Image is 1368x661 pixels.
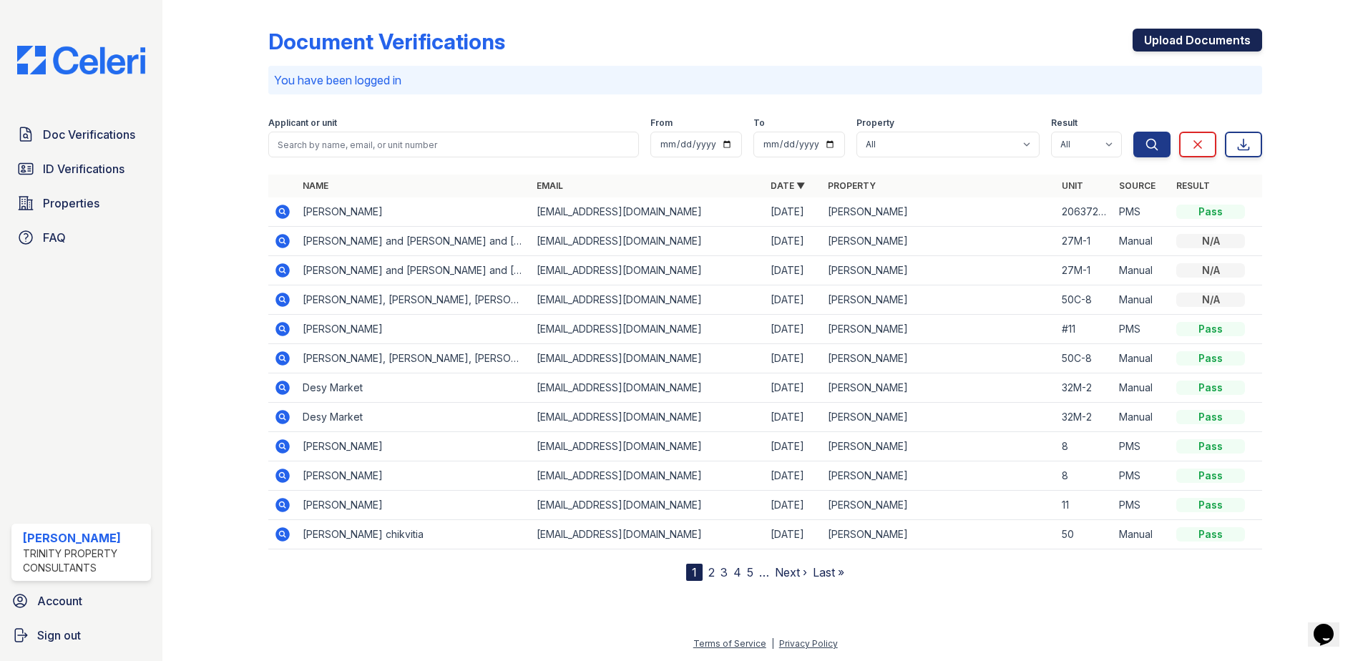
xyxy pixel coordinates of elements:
[1056,520,1113,549] td: 50
[822,432,1056,461] td: [PERSON_NAME]
[822,520,1056,549] td: [PERSON_NAME]
[23,529,145,547] div: [PERSON_NAME]
[1176,322,1245,336] div: Pass
[1056,403,1113,432] td: 32M-2
[1113,285,1171,315] td: Manual
[1056,432,1113,461] td: 8
[297,197,531,227] td: [PERSON_NAME]
[297,256,531,285] td: [PERSON_NAME] and [PERSON_NAME] and [PERSON_NAME]
[765,344,822,373] td: [DATE]
[775,565,807,579] a: Next ›
[1113,520,1171,549] td: Manual
[822,491,1056,520] td: [PERSON_NAME]
[531,285,765,315] td: [EMAIL_ADDRESS][DOMAIN_NAME]
[822,315,1056,344] td: [PERSON_NAME]
[822,403,1056,432] td: [PERSON_NAME]
[753,117,765,129] label: To
[1113,227,1171,256] td: Manual
[1176,293,1245,307] div: N/A
[822,256,1056,285] td: [PERSON_NAME]
[1056,256,1113,285] td: 27M-1
[822,373,1056,403] td: [PERSON_NAME]
[1176,234,1245,248] div: N/A
[650,117,673,129] label: From
[23,547,145,575] div: Trinity Property Consultants
[1176,351,1245,366] div: Pass
[537,180,563,191] a: Email
[1056,461,1113,491] td: 8
[1176,263,1245,278] div: N/A
[1176,527,1245,542] div: Pass
[531,344,765,373] td: [EMAIL_ADDRESS][DOMAIN_NAME]
[1176,498,1245,512] div: Pass
[720,565,728,579] a: 3
[759,564,769,581] span: …
[693,638,766,649] a: Terms of Service
[43,160,124,177] span: ID Verifications
[531,432,765,461] td: [EMAIL_ADDRESS][DOMAIN_NAME]
[297,285,531,315] td: [PERSON_NAME], [PERSON_NAME], [PERSON_NAME], [PERSON_NAME]
[297,491,531,520] td: [PERSON_NAME]
[303,180,328,191] a: Name
[765,197,822,227] td: [DATE]
[765,315,822,344] td: [DATE]
[297,520,531,549] td: [PERSON_NAME] chikvitia
[822,461,1056,491] td: [PERSON_NAME]
[1056,285,1113,315] td: 50C-8
[765,227,822,256] td: [DATE]
[1176,410,1245,424] div: Pass
[1113,491,1171,520] td: PMS
[686,564,703,581] div: 1
[779,638,838,649] a: Privacy Policy
[1056,373,1113,403] td: 32M-2
[297,344,531,373] td: [PERSON_NAME], [PERSON_NAME], [PERSON_NAME], [PERSON_NAME]
[1051,117,1078,129] label: Result
[11,120,151,149] a: Doc Verifications
[1176,180,1210,191] a: Result
[765,373,822,403] td: [DATE]
[43,195,99,212] span: Properties
[1176,381,1245,395] div: Pass
[1176,469,1245,483] div: Pass
[765,432,822,461] td: [DATE]
[1056,227,1113,256] td: 27M-1
[765,285,822,315] td: [DATE]
[531,373,765,403] td: [EMAIL_ADDRESS][DOMAIN_NAME]
[1056,344,1113,373] td: 50C-8
[531,197,765,227] td: [EMAIL_ADDRESS][DOMAIN_NAME]
[268,132,639,157] input: Search by name, email, or unit number
[1056,315,1113,344] td: #11
[6,46,157,74] img: CE_Logo_Blue-a8612792a0a2168367f1c8372b55b34899dd931a85d93a1a3d3e32e68fde9ad4.png
[765,256,822,285] td: [DATE]
[1113,461,1171,491] td: PMS
[274,72,1256,89] p: You have been logged in
[6,621,157,650] a: Sign out
[531,227,765,256] td: [EMAIL_ADDRESS][DOMAIN_NAME]
[708,565,715,579] a: 2
[297,432,531,461] td: [PERSON_NAME]
[1113,373,1171,403] td: Manual
[37,627,81,644] span: Sign out
[822,197,1056,227] td: [PERSON_NAME]
[531,461,765,491] td: [EMAIL_ADDRESS][DOMAIN_NAME]
[268,117,337,129] label: Applicant or unit
[1176,205,1245,219] div: Pass
[1176,439,1245,454] div: Pass
[733,565,741,579] a: 4
[531,520,765,549] td: [EMAIL_ADDRESS][DOMAIN_NAME]
[1056,197,1113,227] td: 20637229
[822,344,1056,373] td: [PERSON_NAME]
[765,461,822,491] td: [DATE]
[1056,491,1113,520] td: 11
[765,491,822,520] td: [DATE]
[531,491,765,520] td: [EMAIL_ADDRESS][DOMAIN_NAME]
[1062,180,1083,191] a: Unit
[822,285,1056,315] td: [PERSON_NAME]
[828,180,876,191] a: Property
[1308,604,1354,647] iframe: chat widget
[43,229,66,246] span: FAQ
[297,227,531,256] td: [PERSON_NAME] and [PERSON_NAME] and [PERSON_NAME]
[6,587,157,615] a: Account
[1113,344,1171,373] td: Manual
